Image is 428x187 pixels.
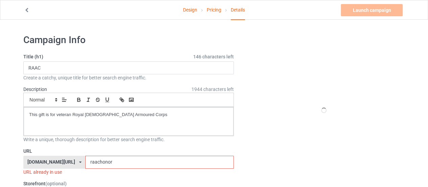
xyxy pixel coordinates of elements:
h1: Campaign Info [23,34,234,46]
label: URL [23,148,234,154]
span: (optional) [45,181,67,186]
div: URL already in use [23,169,234,175]
span: 146 characters left [193,53,234,60]
label: Storefront [23,180,234,187]
div: [DOMAIN_NAME][URL] [27,160,75,164]
a: Design [183,0,197,19]
label: Description [23,87,47,92]
div: Write a unique, thorough description for better search engine traffic. [23,136,234,143]
a: Pricing [207,0,221,19]
span: 1944 characters left [192,86,234,93]
div: Details [231,0,245,20]
label: Title (h1) [23,53,234,60]
p: This gift is for veteran Royal [DEMOGRAPHIC_DATA] Armoured Corps [29,112,228,118]
div: Create a catchy, unique title for better search engine traffic. [23,74,234,81]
